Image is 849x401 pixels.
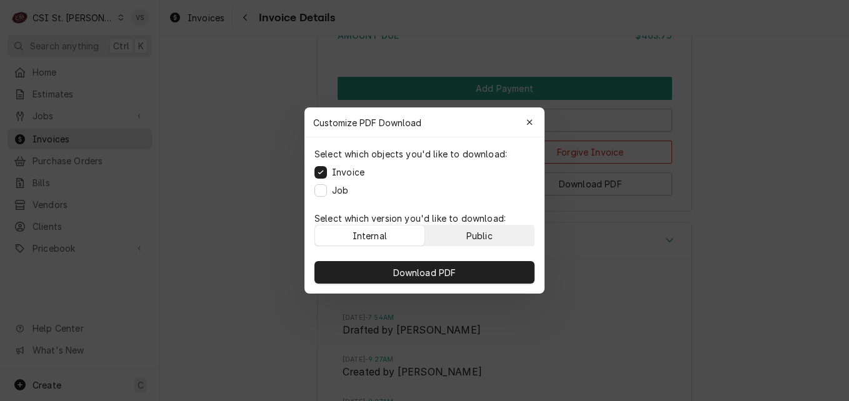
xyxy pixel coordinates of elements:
div: Public [466,229,493,242]
p: Select which objects you'd like to download: [314,147,507,161]
span: Download PDF [391,266,459,279]
p: Select which version you'd like to download: [314,212,535,225]
label: Invoice [332,166,364,179]
label: Job [332,184,348,197]
button: Download PDF [314,261,535,284]
div: Customize PDF Download [304,107,545,137]
div: Internal [353,229,387,242]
